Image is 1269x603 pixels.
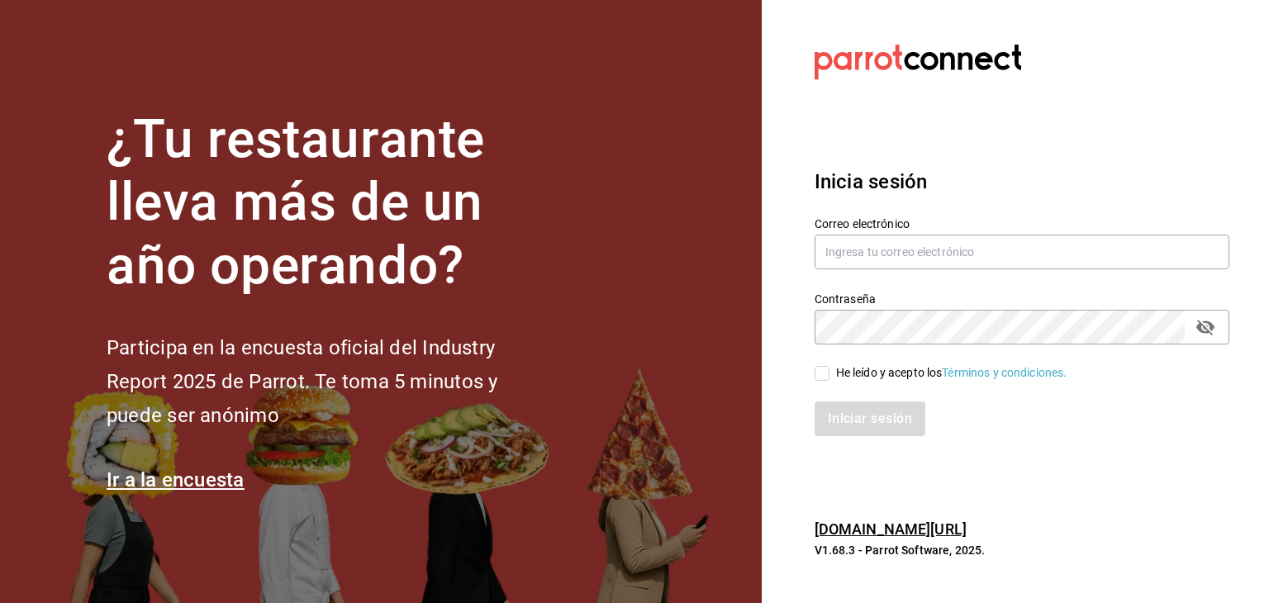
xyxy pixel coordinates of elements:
[815,235,1229,269] input: Ingresa tu correo electrónico
[815,167,1229,197] h3: Inicia sesión
[815,292,1229,304] label: Contraseña
[815,542,1229,558] p: V1.68.3 - Parrot Software, 2025.
[107,108,553,298] h1: ¿Tu restaurante lleva más de un año operando?
[836,364,1067,382] div: He leído y acepto los
[1191,313,1219,341] button: passwordField
[107,331,553,432] h2: Participa en la encuesta oficial del Industry Report 2025 de Parrot. Te toma 5 minutos y puede se...
[815,520,967,538] a: [DOMAIN_NAME][URL]
[942,366,1067,379] a: Términos y condiciones.
[107,468,245,491] a: Ir a la encuesta
[815,217,1229,229] label: Correo electrónico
